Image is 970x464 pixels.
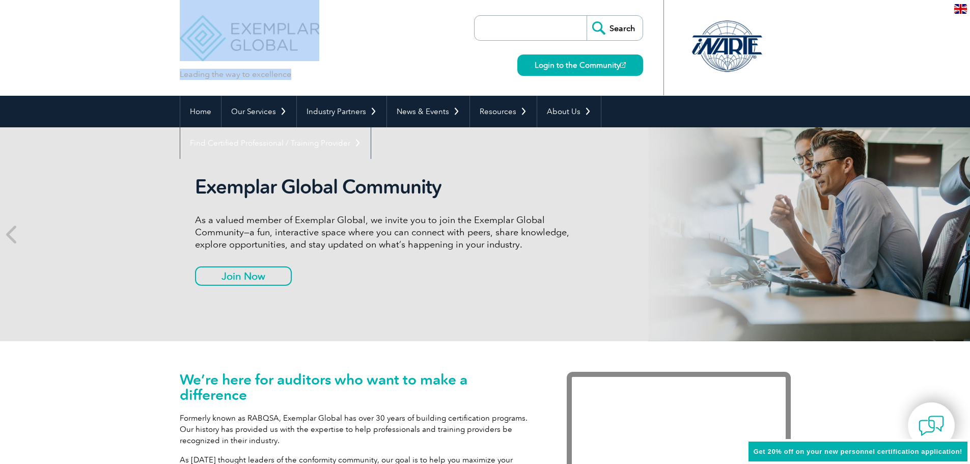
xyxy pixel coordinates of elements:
a: Industry Partners [297,96,386,127]
a: Home [180,96,221,127]
a: About Us [537,96,601,127]
span: Get 20% off on your new personnel certification application! [754,448,962,455]
a: Join Now [195,266,292,286]
img: contact-chat.png [919,413,944,439]
input: Search [587,16,643,40]
p: As a valued member of Exemplar Global, we invite you to join the Exemplar Global Community—a fun,... [195,214,577,251]
a: Login to the Community [517,54,643,76]
a: News & Events [387,96,469,127]
a: Resources [470,96,537,127]
img: open_square.png [620,62,626,68]
h1: We’re here for auditors who want to make a difference [180,372,536,402]
a: Find Certified Professional / Training Provider [180,127,371,159]
h2: Exemplar Global Community [195,175,577,199]
p: Leading the way to excellence [180,69,291,80]
p: Formerly known as RABQSA, Exemplar Global has over 30 years of building certification programs. O... [180,413,536,446]
img: en [954,4,967,14]
a: Our Services [221,96,296,127]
